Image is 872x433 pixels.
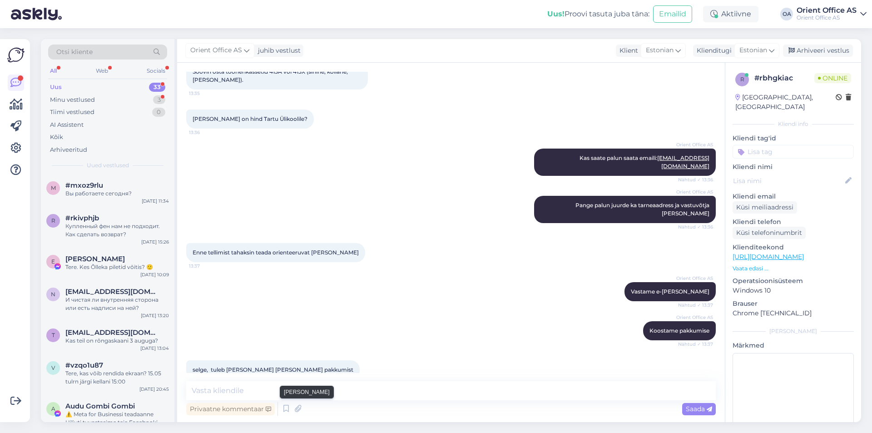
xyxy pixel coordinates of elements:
div: Proovi tasuta juba täna: [547,9,649,20]
div: Orient Office AS [797,14,857,21]
span: m [51,184,56,191]
div: juhib vestlust [254,46,301,55]
span: Uued vestlused [87,161,129,169]
span: [PERSON_NAME] on hind Tartu Ülikoolile? [193,115,307,122]
div: Minu vestlused [50,95,95,105]
p: Kliendi tag'id [733,134,854,143]
div: [PERSON_NAME] [733,327,854,335]
img: Askly Logo [7,46,25,64]
div: Kas teil on rõngaskaani 3 auguga? [65,337,169,345]
b: Uus! [547,10,565,18]
a: [EMAIL_ADDRESS][DOMAIN_NAME] [657,154,709,169]
span: Nähtud ✓ 13:37 [678,302,713,309]
span: selge, tuleb [PERSON_NAME] [PERSON_NAME] pakkumist [193,366,353,373]
span: n [51,291,55,298]
div: [DATE] 15:26 [141,239,169,245]
p: Brauser [733,299,854,309]
div: Kliendi info [733,120,854,128]
span: Online [814,73,851,83]
div: Tiimi vestlused [50,108,94,117]
div: Arhiveeri vestlus [783,45,853,57]
div: Uus [50,83,62,92]
span: Audu Gombi Gombi [65,402,135,410]
span: Eva-Maria Virnas [65,255,125,263]
span: Pange palun juurde ka tarneaadress ja vastuvõtja [PERSON_NAME] [575,202,711,217]
p: Klienditeekond [733,243,854,252]
div: Kõik [50,133,63,142]
span: Nähtud ✓ 13:36 [678,176,713,183]
p: Kliendi email [733,192,854,201]
span: #rkivphjb [65,214,99,222]
div: Купленный фен нам не подходит. Как сделать возврат? [65,222,169,239]
p: Märkmed [733,341,854,350]
div: Privaatne kommentaar [186,403,275,415]
div: Orient Office AS [797,7,857,14]
a: [URL][DOMAIN_NAME] [733,253,804,261]
span: r [51,217,55,224]
div: И чистая ли внутренняя сторона или есть надписи на ней? [65,296,169,312]
div: OA [780,8,793,20]
span: Orient Office AS [190,45,242,55]
span: Enne tellimist tahaksin teada orienteeruvat [PERSON_NAME] [193,249,359,256]
span: Nähtud ✓ 13:37 [678,341,713,348]
div: Tere, kas võib rendida ekraan? 15.05 tulrn järgi kellani 15:00 [65,369,169,386]
span: Orient Office AS [676,189,713,195]
span: 13:36 [189,129,223,136]
span: natalyamam3@gmail.com [65,288,160,296]
span: A [51,405,55,412]
span: Otsi kliente [56,47,93,57]
span: Estonian [646,45,674,55]
input: Lisa tag [733,145,854,159]
p: Kliendi nimi [733,162,854,172]
div: 0 [152,108,165,117]
span: Saada [686,405,712,413]
span: timakova.katrin@gmail.com [65,328,160,337]
p: Windows 10 [733,286,854,295]
p: Kliendi telefon [733,217,854,227]
div: 3 [153,95,165,105]
div: [DATE] 13:20 [141,312,169,319]
div: Socials [145,65,167,77]
div: [DATE] 13:04 [140,345,169,352]
div: Küsi meiliaadressi [733,201,797,214]
span: Orient Office AS [676,314,713,321]
button: Emailid [653,5,692,23]
input: Lisa nimi [733,176,843,186]
div: Klienditugi [693,46,732,55]
div: Arhiveeritud [50,145,87,154]
div: Küsi telefoninumbrit [733,227,806,239]
span: Orient Office AS [676,141,713,148]
div: [GEOGRAPHIC_DATA], [GEOGRAPHIC_DATA] [735,93,836,112]
div: Aktiivne [703,6,758,22]
span: Koostame pakkumise [649,327,709,334]
span: #mxoz9rlu [65,181,103,189]
span: v [51,364,55,371]
p: Chrome [TECHNICAL_ID] [733,309,854,318]
p: Operatsioonisüsteem [733,276,854,286]
div: Klient [616,46,638,55]
span: 13:37 [189,263,223,269]
span: r [740,76,744,83]
span: Estonian [739,45,767,55]
small: [PERSON_NAME] [284,388,330,396]
div: [DATE] 10:09 [140,271,169,278]
div: Web [94,65,110,77]
div: 33 [149,83,165,92]
a: Orient Office ASOrient Office AS [797,7,867,21]
div: AI Assistent [50,120,84,129]
div: Вы работаете сегодня? [65,189,169,198]
div: [DATE] 11:34 [142,198,169,204]
span: Nähtud ✓ 13:36 [678,224,713,230]
span: Kas saate palun saata emaili: [580,154,709,169]
span: 13:35 [189,90,223,97]
span: Orient Office AS [676,275,713,282]
div: [DATE] 20:45 [139,386,169,393]
div: Tere. Kes Õlleka piletid võitis? 🙂 [65,263,169,271]
span: E [51,258,55,265]
div: # rbhgkiac [754,73,814,84]
span: t [52,332,55,338]
p: Vaata edasi ... [733,264,854,273]
div: ⚠️ Meta for Businessi teadaanne Hiljuti tuvastasime teie Facebooki kontol ebatavalisi tegevusi. [... [65,410,169,427]
span: Vastame e-[PERSON_NAME] [631,288,709,295]
div: All [48,65,59,77]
